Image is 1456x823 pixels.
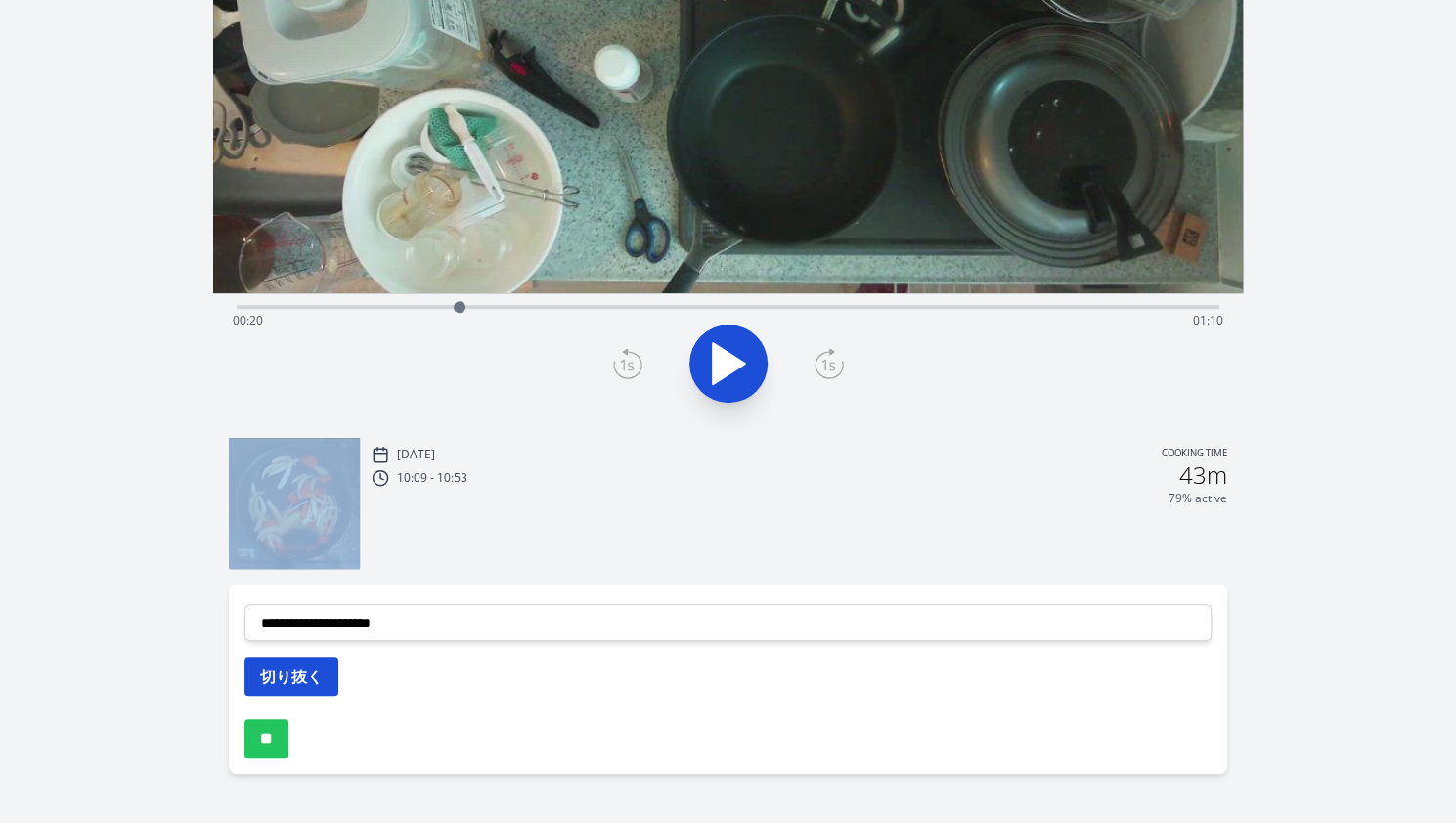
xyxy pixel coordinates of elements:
img: 250902011014_thumb.jpeg [229,438,360,569]
button: 切り抜く [244,657,338,696]
p: [DATE] [397,447,435,462]
p: 79% active [1169,491,1227,506]
p: Cooking time [1162,446,1227,463]
h2: 43m [1179,463,1227,487]
span: 01:10 [1193,312,1223,328]
p: 10:09 - 10:53 [397,470,467,486]
span: 00:20 [233,312,263,328]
